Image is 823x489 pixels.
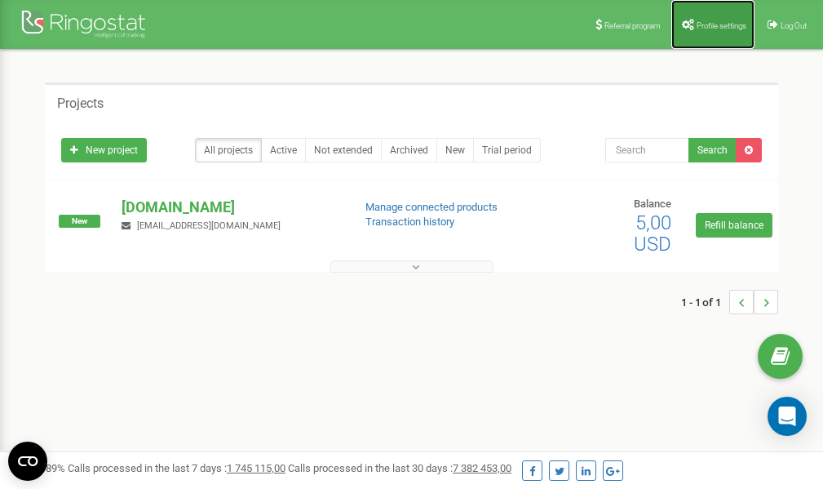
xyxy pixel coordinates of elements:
[696,213,772,238] a: Refill balance
[61,138,147,162] a: New project
[605,138,689,162] input: Search
[8,442,47,481] button: Open CMP widget
[688,138,737,162] button: Search
[305,138,382,162] a: Not extended
[453,462,511,474] u: 7 382 453,00
[634,198,671,210] span: Balance
[59,215,100,228] span: New
[137,220,281,231] span: [EMAIL_ADDRESS][DOMAIN_NAME]
[195,138,262,162] a: All projects
[781,21,807,30] span: Log Out
[122,197,338,218] p: [DOMAIN_NAME]
[634,211,671,256] span: 5,00 USD
[604,21,661,30] span: Referral program
[473,138,541,162] a: Trial period
[365,216,454,228] a: Transaction history
[68,462,285,474] span: Calls processed in the last 7 days :
[365,201,498,213] a: Manage connected products
[227,462,285,474] u: 1 745 115,00
[288,462,511,474] span: Calls processed in the last 30 days :
[768,397,807,436] div: Open Intercom Messenger
[57,96,104,111] h5: Projects
[381,138,437,162] a: Archived
[681,273,778,331] nav: ...
[697,21,746,30] span: Profile settings
[261,138,306,162] a: Active
[681,290,729,314] span: 1 - 1 of 1
[436,138,474,162] a: New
